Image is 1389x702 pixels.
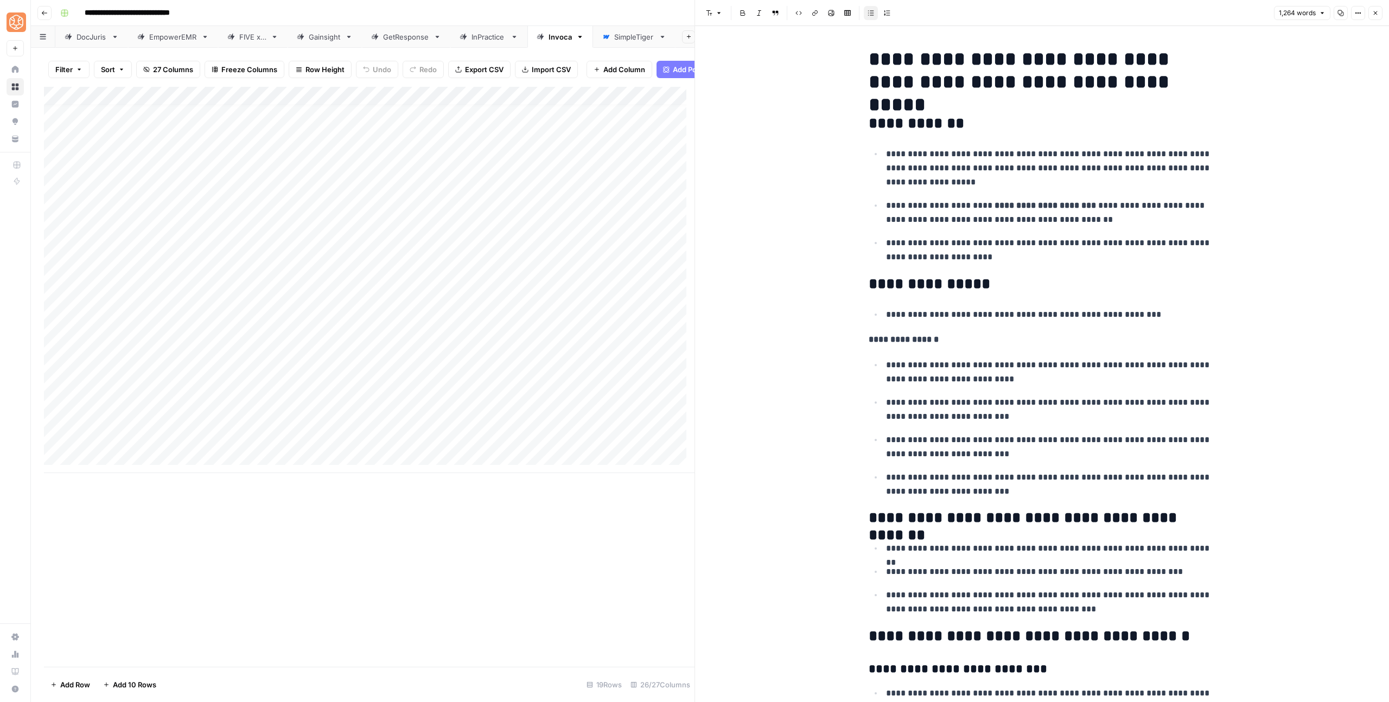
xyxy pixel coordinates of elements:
a: FIVE x 5 [218,26,288,48]
a: SimpleTiger [593,26,676,48]
button: Export CSV [448,61,511,78]
a: Home [7,61,24,78]
button: 27 Columns [136,61,200,78]
a: EmpowerEMR [128,26,218,48]
a: InPractice [450,26,527,48]
a: Browse [7,78,24,95]
button: Workspace: SimpleTiger [7,9,24,36]
button: Add Column [587,61,652,78]
a: Learning Hub [7,663,24,680]
div: FIVE x 5 [239,31,266,42]
div: Gainsight [309,31,341,42]
button: Add Power Agent [657,61,738,78]
a: Your Data [7,130,24,148]
button: Freeze Columns [205,61,284,78]
span: Redo [419,64,437,75]
button: Row Height [289,61,352,78]
div: DocJuris [77,31,107,42]
a: Settings [7,628,24,646]
a: DocJuris [55,26,128,48]
img: SimpleTiger Logo [7,12,26,32]
span: Sort [101,64,115,75]
a: Usage [7,646,24,663]
button: Redo [403,61,444,78]
span: Add Column [603,64,645,75]
div: EmpowerEMR [149,31,197,42]
button: Undo [356,61,398,78]
button: Sort [94,61,132,78]
a: Gainsight [288,26,362,48]
span: Export CSV [465,64,504,75]
span: Freeze Columns [221,64,277,75]
div: InPractice [472,31,506,42]
span: Undo [373,64,391,75]
a: Insights [7,95,24,113]
span: Add 10 Rows [113,679,156,690]
button: Import CSV [515,61,578,78]
span: 1,264 words [1279,8,1316,18]
button: Add 10 Rows [97,676,163,693]
span: 27 Columns [153,64,193,75]
span: Import CSV [532,64,571,75]
span: Add Power Agent [673,64,732,75]
button: Help + Support [7,680,24,698]
span: Add Row [60,679,90,690]
div: GetResponse [383,31,429,42]
span: Row Height [305,64,345,75]
a: Invoca [527,26,593,48]
a: Opportunities [7,113,24,130]
button: Filter [48,61,90,78]
a: GetResponse [362,26,450,48]
div: 26/27 Columns [626,676,694,693]
div: Invoca [549,31,572,42]
span: Filter [55,64,73,75]
button: Add Row [44,676,97,693]
div: SimpleTiger [614,31,654,42]
button: 1,264 words [1274,6,1330,20]
div: 19 Rows [582,676,626,693]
